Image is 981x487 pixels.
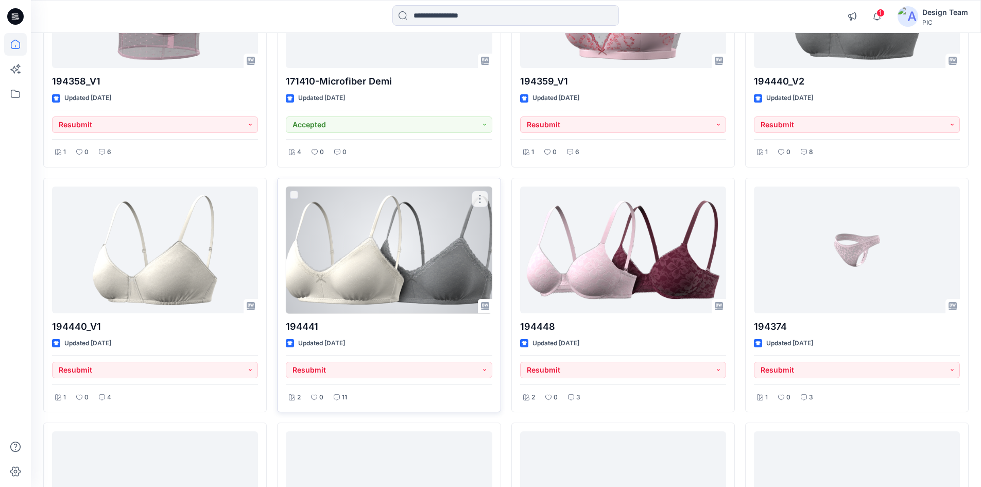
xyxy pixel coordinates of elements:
p: 1 [63,392,66,403]
p: 1 [531,147,534,158]
p: 4 [297,147,301,158]
p: 0 [553,147,557,158]
p: 0 [319,392,323,403]
p: 6 [107,147,111,158]
p: 1 [765,147,768,158]
p: 11 [342,392,347,403]
p: Updated [DATE] [766,93,813,104]
img: avatar [898,6,918,27]
a: 194374 [754,187,960,314]
p: 0 [84,392,89,403]
p: Updated [DATE] [532,338,579,349]
p: 194440_V2 [754,74,960,89]
p: 0 [554,392,558,403]
p: 1 [765,392,768,403]
p: 2 [297,392,301,403]
p: 194448 [520,320,726,334]
p: 0 [320,147,324,158]
p: 0 [786,392,790,403]
a: 194440_V1 [52,187,258,314]
div: Design Team [922,6,968,19]
p: 2 [531,392,535,403]
p: 194440_V1 [52,320,258,334]
p: 4 [107,392,111,403]
p: 3 [809,392,813,403]
p: 194441 [286,320,492,334]
p: Updated [DATE] [766,338,813,349]
p: 0 [786,147,790,158]
p: 8 [809,147,813,158]
span: 1 [876,9,885,17]
a: 194448 [520,187,726,314]
p: 3 [576,392,580,403]
p: 1 [63,147,66,158]
p: 194374 [754,320,960,334]
p: 0 [342,147,347,158]
p: Updated [DATE] [532,93,579,104]
a: 194441 [286,187,492,314]
p: 194359_V1 [520,74,726,89]
p: Updated [DATE] [298,93,345,104]
p: Updated [DATE] [298,338,345,349]
p: 194358_V1 [52,74,258,89]
p: Updated [DATE] [64,338,111,349]
p: 0 [84,147,89,158]
p: 171410-Microfiber Demi [286,74,492,89]
p: Updated [DATE] [64,93,111,104]
div: PIC [922,19,968,26]
p: 6 [575,147,579,158]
